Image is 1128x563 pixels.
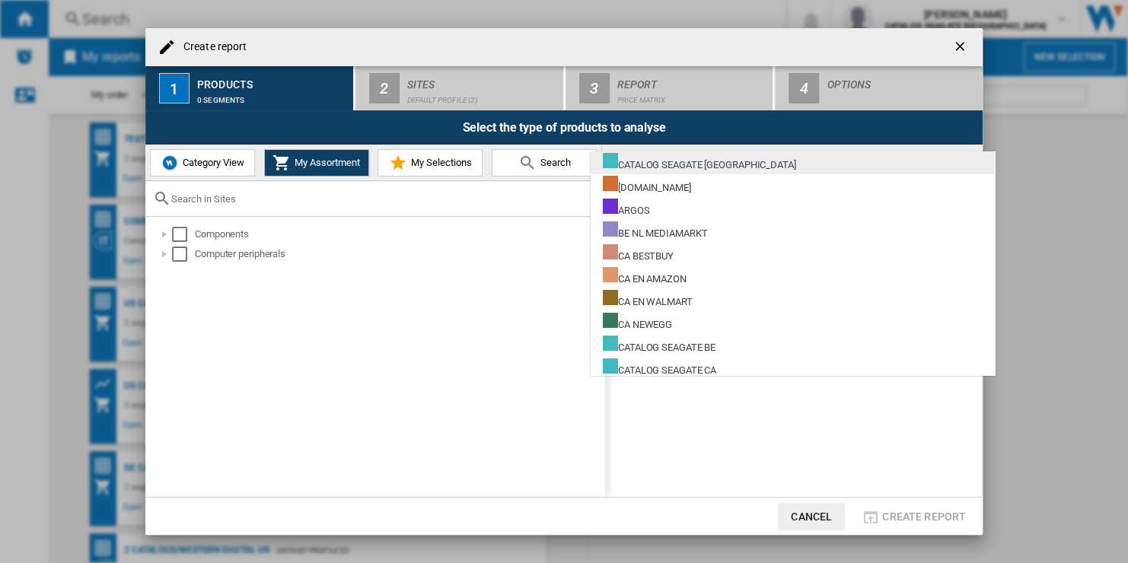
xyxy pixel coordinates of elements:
div: [DOMAIN_NAME] [603,176,691,195]
div: CA BESTBUY [603,244,674,263]
div: CA NEWEGG [603,313,672,332]
div: CA EN WALMART [603,290,693,309]
div: CATALOG SEAGATE CA [603,358,716,377]
div: CATALOG SEAGATE BE [603,336,715,355]
div: CATALOG SEAGATE [GEOGRAPHIC_DATA] [603,153,796,172]
div: CA EN AMAZON [603,267,687,286]
div: BE NL MEDIAMARKT [603,221,707,240]
div: ARGOS [603,199,650,218]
